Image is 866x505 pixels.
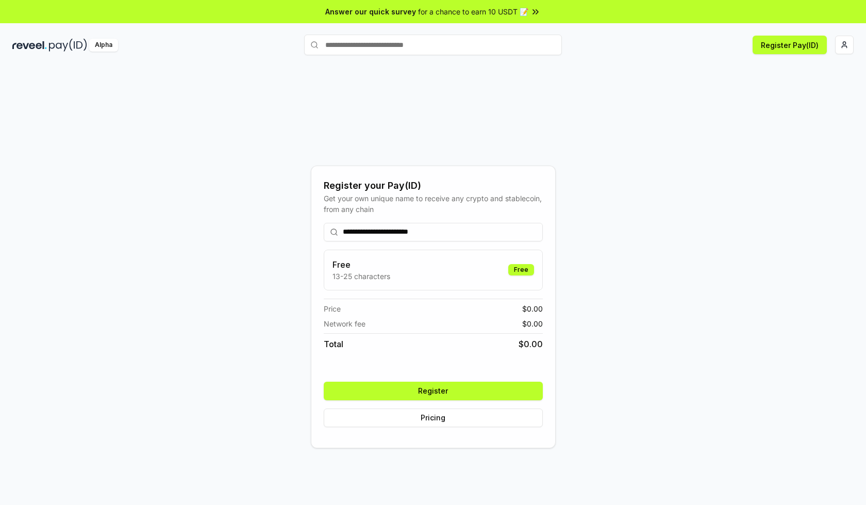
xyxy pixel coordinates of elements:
button: Register [324,382,543,400]
div: Register your Pay(ID) [324,178,543,193]
span: $ 0.00 [519,338,543,350]
p: 13-25 characters [332,271,390,282]
span: for a chance to earn 10 USDT 📝 [418,6,528,17]
div: Get your own unique name to receive any crypto and stablecoin, from any chain [324,193,543,215]
span: Network fee [324,318,365,329]
span: Total [324,338,343,350]
h3: Free [332,258,390,271]
div: Free [508,264,534,275]
span: $ 0.00 [522,303,543,314]
button: Register Pay(ID) [753,36,827,54]
span: Answer our quick survey [325,6,416,17]
img: pay_id [49,39,87,52]
div: Alpha [89,39,118,52]
button: Pricing [324,409,543,427]
span: $ 0.00 [522,318,543,329]
span: Price [324,303,341,314]
img: reveel_dark [12,39,47,52]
